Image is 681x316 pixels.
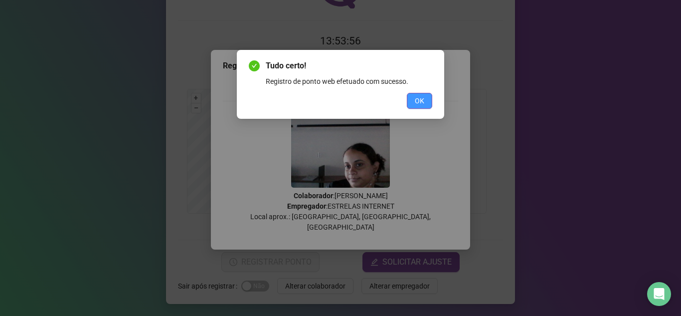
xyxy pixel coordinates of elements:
[266,60,432,72] span: Tudo certo!
[249,60,260,71] span: check-circle
[415,95,424,106] span: OK
[266,76,432,87] div: Registro de ponto web efetuado com sucesso.
[407,93,432,109] button: OK
[647,282,671,306] div: Open Intercom Messenger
